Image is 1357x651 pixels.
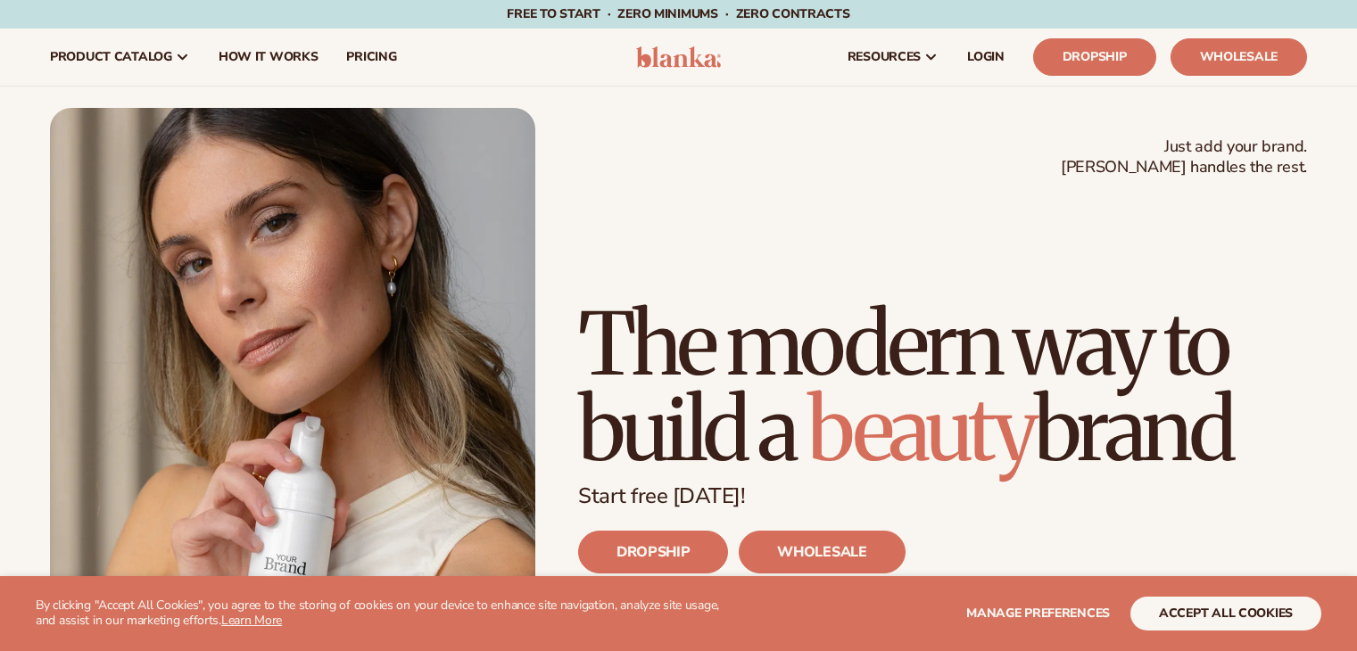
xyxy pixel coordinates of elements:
a: LOGIN [953,29,1019,86]
span: Free to start · ZERO minimums · ZERO contracts [507,5,849,22]
a: product catalog [36,29,204,86]
span: Just add your brand. [PERSON_NAME] handles the rest. [1061,136,1307,178]
span: resources [848,50,921,64]
a: How It Works [204,29,333,86]
button: Manage preferences [966,597,1110,630]
h1: The modern way to build a brand [578,301,1307,473]
span: Manage preferences [966,605,1110,622]
a: DROPSHIP [578,531,728,573]
a: resources [833,29,953,86]
button: accept all cookies [1130,597,1321,630]
a: Dropship [1033,38,1156,76]
p: By clicking "Accept All Cookies", you agree to the storing of cookies on your device to enhance s... [36,598,740,629]
a: Wholesale [1171,38,1307,76]
p: Start free [DATE]! [578,483,1307,509]
a: Learn More [221,612,282,629]
span: product catalog [50,50,172,64]
a: WHOLESALE [739,531,905,573]
img: logo [636,46,721,68]
span: pricing [346,50,396,64]
span: LOGIN [967,50,1005,64]
a: pricing [332,29,410,86]
span: beauty [807,376,1034,483]
span: How It Works [219,50,319,64]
